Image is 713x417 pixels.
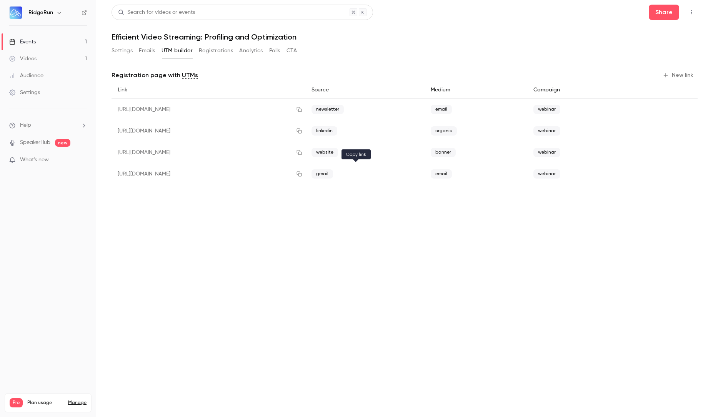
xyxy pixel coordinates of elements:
span: newsletter [312,105,344,114]
div: Source [305,81,425,99]
button: Emails [139,45,155,57]
a: UTMs [182,71,198,80]
span: webinar [533,169,560,179]
span: Help [20,121,31,129]
button: Registrations [199,45,233,57]
h1: Efficient Video Streaming: Profiling and Optimization [112,32,698,41]
button: New link [660,69,698,81]
span: email [431,169,452,179]
span: Plan usage [27,400,63,406]
span: webinar [533,126,560,136]
button: CTA [287,45,297,57]
button: Polls [269,45,280,57]
div: [URL][DOMAIN_NAME] [112,163,305,185]
span: Pro [10,398,23,407]
span: What's new [20,156,49,164]
button: UTM builder [162,45,193,57]
div: [URL][DOMAIN_NAME] [112,99,305,121]
a: Manage [68,400,87,406]
span: linkedin [312,126,337,136]
span: webinar [533,105,560,114]
img: RidgeRun [10,7,22,19]
button: Analytics [239,45,263,57]
div: [URL][DOMAIN_NAME] [112,142,305,163]
div: Search for videos or events [118,8,195,17]
span: gmail [312,169,333,179]
li: help-dropdown-opener [9,121,87,129]
div: Link [112,81,305,99]
span: banner [431,148,456,157]
div: Videos [9,55,37,63]
p: Registration page with [112,71,198,80]
div: [URL][DOMAIN_NAME] [112,120,305,142]
div: Audience [9,72,43,79]
h6: RidgeRun [28,9,53,17]
button: Share [649,5,679,20]
div: Events [9,38,36,46]
span: webinar [533,148,560,157]
button: Settings [112,45,133,57]
a: SpeakerHub [20,139,50,147]
span: website [312,148,338,157]
div: Settings [9,89,40,96]
div: Campaign [527,81,632,99]
span: email [431,105,452,114]
span: new [55,139,70,147]
div: Medium [425,81,527,99]
span: organic [431,126,457,136]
